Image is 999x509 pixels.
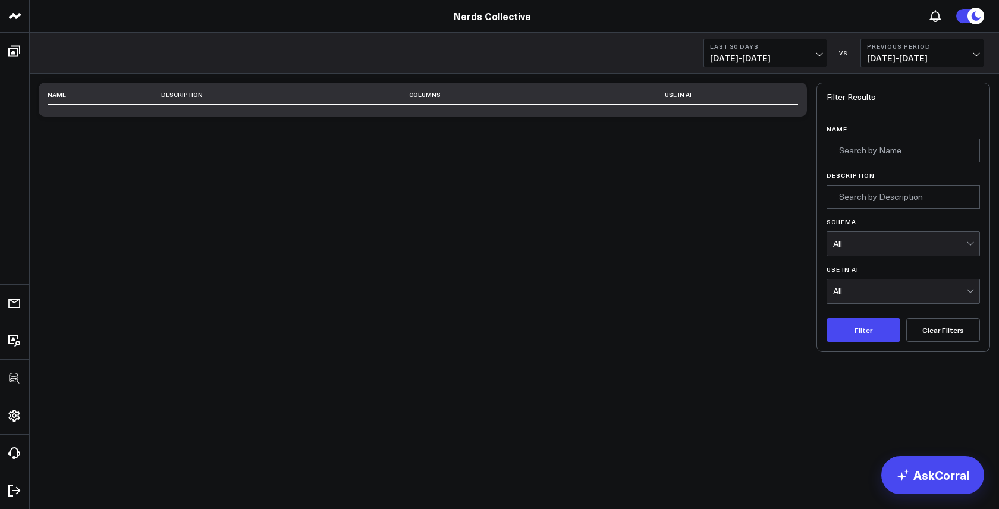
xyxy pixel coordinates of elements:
button: Clear Filters [906,318,980,342]
div: Filter Results [817,83,989,111]
a: Nerds Collective [454,10,531,23]
div: All [833,287,966,296]
span: [DATE] - [DATE] [867,54,978,63]
button: Previous Period[DATE]-[DATE] [860,39,984,67]
input: Search by Name [827,139,980,162]
button: Last 30 Days[DATE]-[DATE] [703,39,827,67]
label: Use in AI [827,266,980,273]
th: Description [161,85,409,105]
span: [DATE] - [DATE] [710,54,821,63]
th: Use in AI [598,85,760,105]
th: Columns [409,85,598,105]
label: Description [827,172,980,179]
label: Schema [827,218,980,225]
b: Last 30 Days [710,43,821,50]
label: Name [827,125,980,133]
th: Name [48,85,161,105]
button: Filter [827,318,900,342]
input: Search by Description [827,185,980,209]
div: All [833,239,966,249]
div: VS [833,49,855,56]
b: Previous Period [867,43,978,50]
a: AskCorral [881,456,984,494]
